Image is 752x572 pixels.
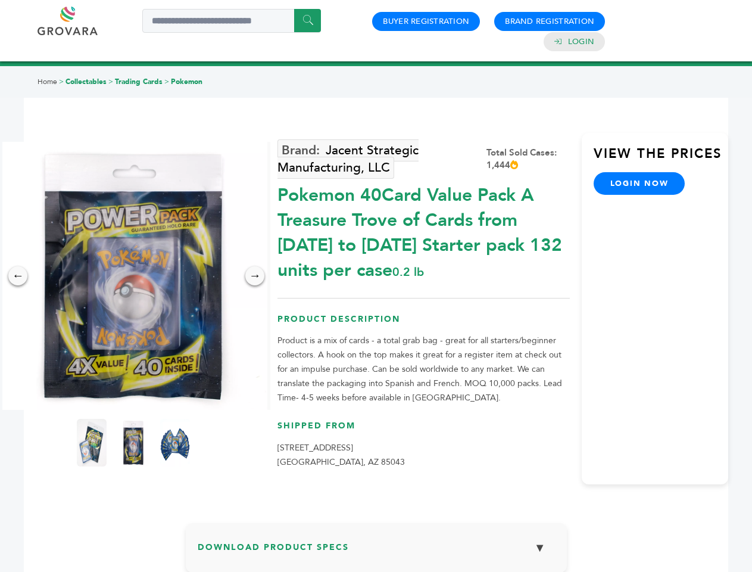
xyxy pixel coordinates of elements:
a: login now [594,172,685,195]
a: Login [568,36,594,47]
h3: Shipped From [277,420,570,441]
a: Buyer Registration [383,16,469,27]
a: Home [38,77,57,86]
span: > [59,77,64,86]
p: [STREET_ADDRESS] [GEOGRAPHIC_DATA], AZ 85043 [277,441,570,470]
div: ← [8,266,27,285]
h3: Product Description [277,313,570,334]
span: 0.2 lb [392,264,424,280]
span: > [108,77,113,86]
a: Pokemon [171,77,202,86]
a: Jacent Strategic Manufacturing, LLC [277,139,419,179]
input: Search a product or brand... [142,9,321,33]
img: Pokemon 40-Card Value Pack – A Treasure Trove of Cards from 1996 to 2024 - Starter pack! 132 unit... [118,419,148,467]
span: > [164,77,169,86]
a: Trading Cards [115,77,163,86]
a: Brand Registration [505,16,594,27]
h3: View the Prices [594,145,728,172]
img: Pokemon 40-Card Value Pack – A Treasure Trove of Cards from 1996 to 2024 - Starter pack! 132 unit... [160,419,190,467]
p: Product is a mix of cards - a total grab bag - great for all starters/beginner collectors. A hook... [277,334,570,405]
h3: Download Product Specs [198,535,555,570]
img: Pokemon 40-Card Value Pack – A Treasure Trove of Cards from 1996 to 2024 - Starter pack! 132 unit... [77,419,107,467]
div: Total Sold Cases: 1,444 [486,147,570,172]
button: ▼ [525,535,555,561]
div: → [245,266,264,285]
div: Pokemon 40Card Value Pack A Treasure Trove of Cards from [DATE] to [DATE] Starter pack 132 units ... [277,177,570,283]
a: Collectables [65,77,107,86]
